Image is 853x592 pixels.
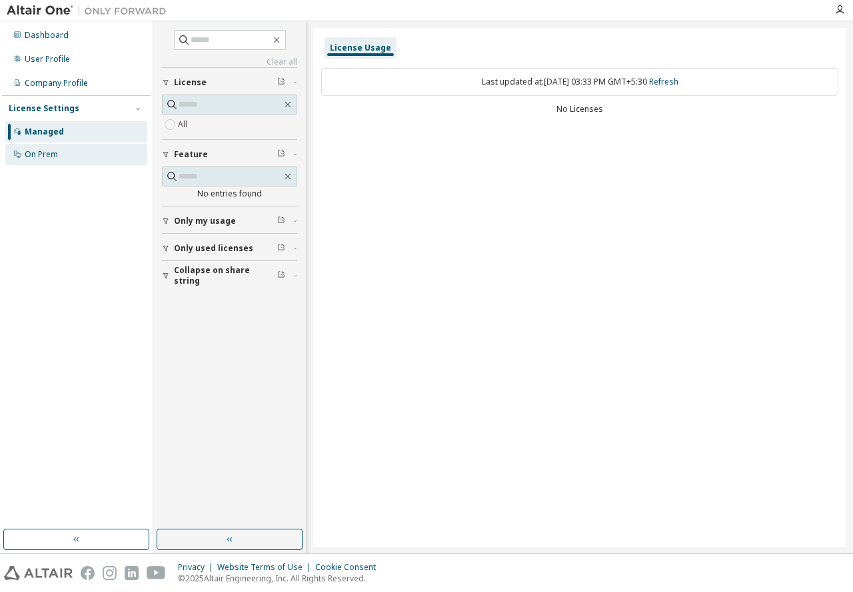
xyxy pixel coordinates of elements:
[174,77,207,88] span: License
[277,216,285,226] span: Clear filter
[174,265,277,286] span: Collapse on share string
[162,57,297,67] a: Clear all
[25,127,64,137] div: Managed
[277,77,285,88] span: Clear filter
[9,103,79,114] div: License Settings
[277,243,285,254] span: Clear filter
[277,270,285,281] span: Clear filter
[321,104,838,115] div: No Licenses
[147,566,166,580] img: youtube.svg
[315,562,384,573] div: Cookie Consent
[162,206,297,236] button: Only my usage
[178,562,217,573] div: Privacy
[174,149,208,160] span: Feature
[321,68,838,96] div: Last updated at: [DATE] 03:33 PM GMT+5:30
[25,54,70,65] div: User Profile
[162,68,297,97] button: License
[125,566,139,580] img: linkedin.svg
[174,216,236,226] span: Only my usage
[162,188,297,199] div: No entries found
[174,243,253,254] span: Only used licenses
[178,573,384,584] p: © 2025 Altair Engineering, Inc. All Rights Reserved.
[81,566,95,580] img: facebook.svg
[25,30,69,41] div: Dashboard
[25,78,88,89] div: Company Profile
[4,566,73,580] img: altair_logo.svg
[25,149,58,160] div: On Prem
[649,76,678,87] a: Refresh
[178,117,190,133] label: All
[162,261,297,290] button: Collapse on share string
[103,566,117,580] img: instagram.svg
[162,140,297,169] button: Feature
[162,234,297,263] button: Only used licenses
[330,43,391,53] div: License Usage
[277,149,285,160] span: Clear filter
[7,4,173,17] img: Altair One
[217,562,315,573] div: Website Terms of Use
